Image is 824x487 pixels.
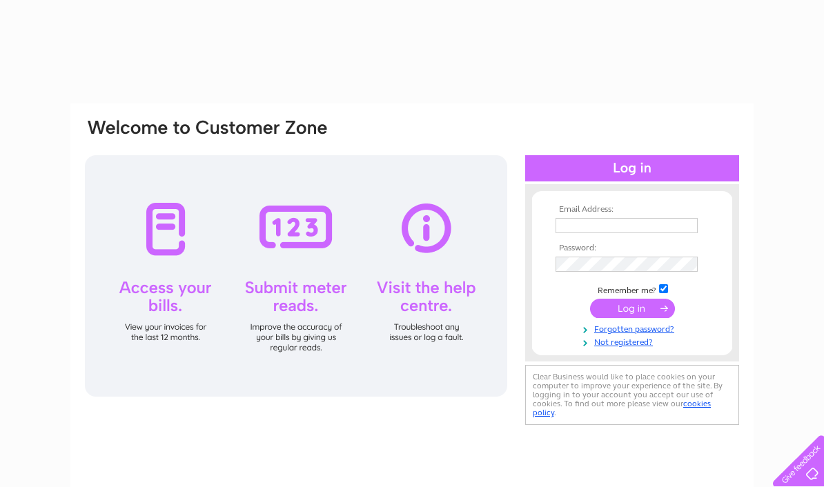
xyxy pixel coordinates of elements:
a: Not registered? [556,335,712,348]
a: Forgotten password? [556,321,712,335]
input: Submit [590,299,675,318]
td: Remember me? [552,282,712,296]
th: Email Address: [552,205,712,215]
th: Password: [552,243,712,253]
a: cookies policy [533,399,711,417]
div: Clear Business would like to place cookies on your computer to improve your experience of the sit... [525,365,739,425]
